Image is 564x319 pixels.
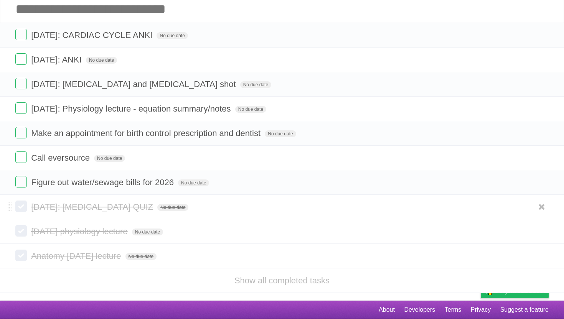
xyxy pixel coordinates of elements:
[500,303,549,317] a: Suggest a feature
[15,29,27,40] label: Done
[31,251,123,261] span: Anatomy [DATE] lecture
[471,303,491,317] a: Privacy
[15,250,27,261] label: Done
[15,127,27,138] label: Done
[15,53,27,65] label: Done
[15,201,27,212] label: Done
[86,57,117,64] span: No due date
[132,229,163,235] span: No due date
[265,130,296,137] span: No due date
[31,30,154,40] span: [DATE]: CARDIAC CYCLE ANKI
[234,276,330,285] a: Show all completed tasks
[94,155,125,162] span: No due date
[445,303,462,317] a: Terms
[497,284,545,298] span: Buy me a coffee
[125,253,157,260] span: No due date
[31,227,129,236] span: [DATE] physiology lecture
[404,303,435,317] a: Developers
[15,78,27,89] label: Done
[157,32,188,39] span: No due date
[31,202,155,212] span: [DATE]: [MEDICAL_DATA] QUIZ
[240,81,271,88] span: No due date
[235,106,266,113] span: No due date
[15,176,27,187] label: Done
[31,104,233,113] span: [DATE]: Physiology lecture - equation summary/notes
[15,225,27,237] label: Done
[31,178,176,187] span: Figure out water/sewage bills for 2026
[157,204,188,211] span: No due date
[31,55,84,64] span: [DATE]: ANKI
[379,303,395,317] a: About
[31,128,262,138] span: Make an appointment for birth control prescription and dentist
[15,102,27,114] label: Done
[31,79,237,89] span: [DATE]: [MEDICAL_DATA] and [MEDICAL_DATA] shot
[31,153,92,163] span: Call eversource
[15,151,27,163] label: Done
[178,179,209,186] span: No due date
